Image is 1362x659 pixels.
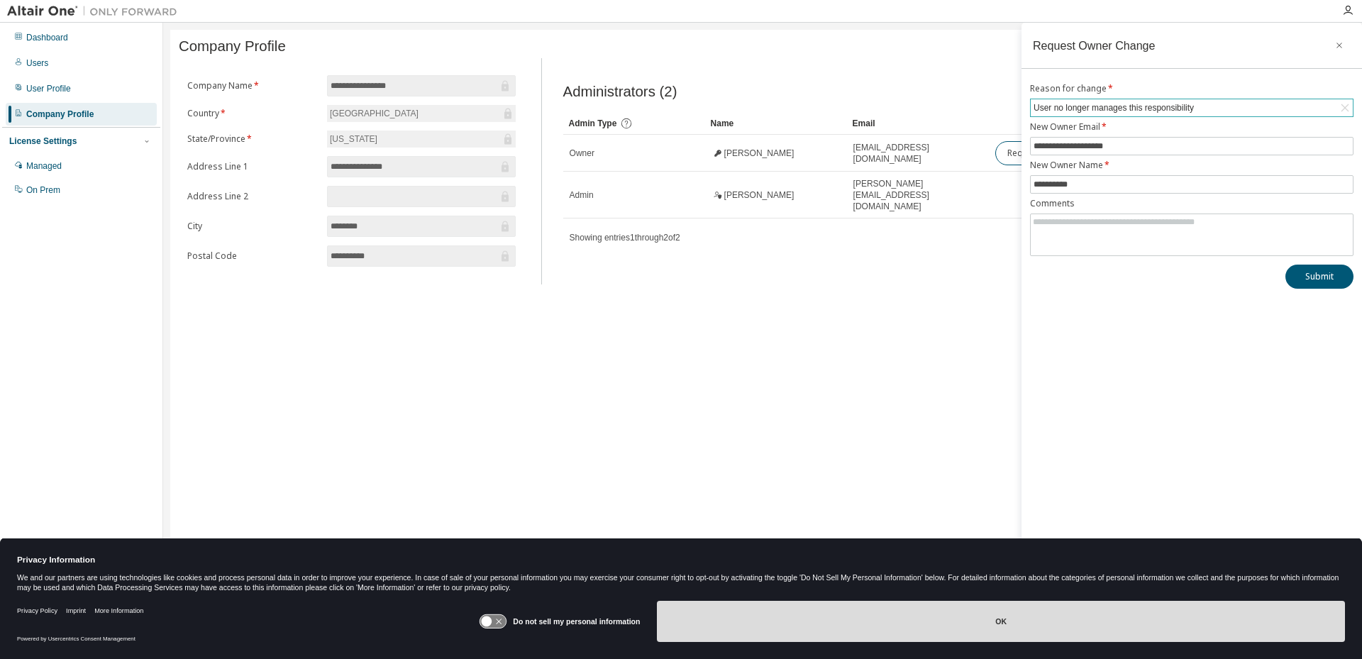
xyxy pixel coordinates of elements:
[1033,40,1156,51] div: Request Owner Change
[187,108,319,119] label: Country
[570,189,594,201] span: Admin
[327,131,516,148] div: [US_STATE]
[26,184,60,196] div: On Prem
[853,112,983,135] div: Email
[1031,99,1353,116] div: User no longer manages this responsibility
[569,118,617,128] span: Admin Type
[187,250,319,262] label: Postal Code
[563,84,677,100] span: Administrators (2)
[26,109,94,120] div: Company Profile
[995,141,1115,165] button: Request Owner Change
[1030,198,1353,209] label: Comments
[179,38,286,55] span: Company Profile
[187,133,319,145] label: State/Province
[328,131,380,147] div: [US_STATE]
[570,148,594,159] span: Owner
[570,233,680,243] span: Showing entries 1 through 2 of 2
[1030,121,1353,133] label: New Owner Email
[853,142,982,165] span: [EMAIL_ADDRESS][DOMAIN_NAME]
[328,106,421,121] div: [GEOGRAPHIC_DATA]
[187,80,319,92] label: Company Name
[187,191,319,202] label: Address Line 2
[26,57,48,69] div: Users
[1285,265,1353,289] button: Submit
[9,135,77,147] div: License Settings
[327,105,516,122] div: [GEOGRAPHIC_DATA]
[711,112,841,135] div: Name
[1030,83,1353,94] label: Reason for change
[7,4,184,18] img: Altair One
[26,160,62,172] div: Managed
[187,161,319,172] label: Address Line 1
[26,32,68,43] div: Dashboard
[724,148,794,159] span: [PERSON_NAME]
[1030,160,1353,171] label: New Owner Name
[187,221,319,232] label: City
[853,178,982,212] span: [PERSON_NAME][EMAIL_ADDRESS][DOMAIN_NAME]
[26,83,71,94] div: User Profile
[724,189,794,201] span: [PERSON_NAME]
[1031,100,1196,116] div: User no longer manages this responsibility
